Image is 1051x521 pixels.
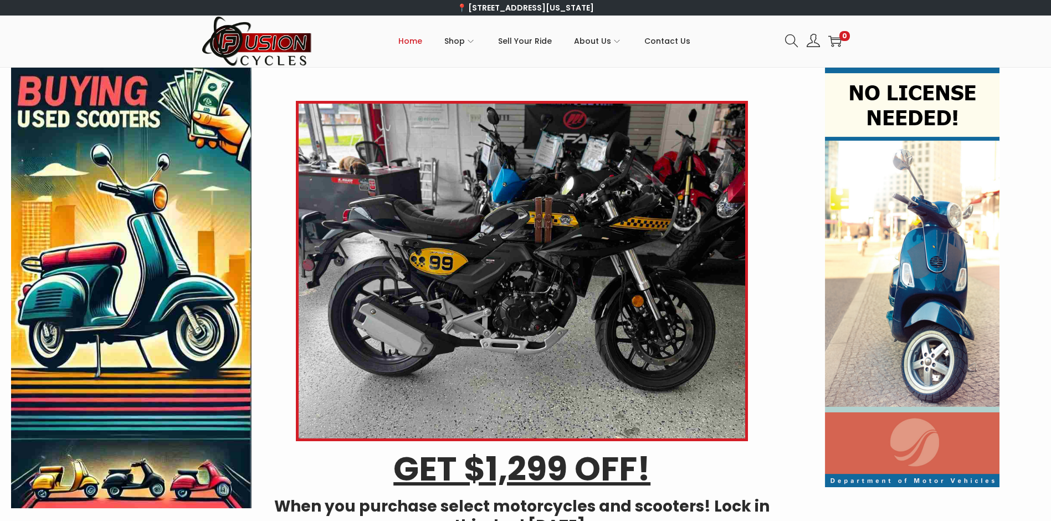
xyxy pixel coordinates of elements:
[312,16,777,66] nav: Primary navigation
[828,34,842,48] a: 0
[202,16,312,67] img: Woostify retina logo
[398,27,422,55] span: Home
[644,16,690,66] a: Contact Us
[393,446,650,492] u: GET $1,299 OFF!
[574,16,622,66] a: About Us
[457,2,594,13] a: 📍 [STREET_ADDRESS][US_STATE]
[498,16,552,66] a: Sell Your Ride
[444,27,465,55] span: Shop
[498,27,552,55] span: Sell Your Ride
[574,27,611,55] span: About Us
[444,16,476,66] a: Shop
[398,16,422,66] a: Home
[644,27,690,55] span: Contact Us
